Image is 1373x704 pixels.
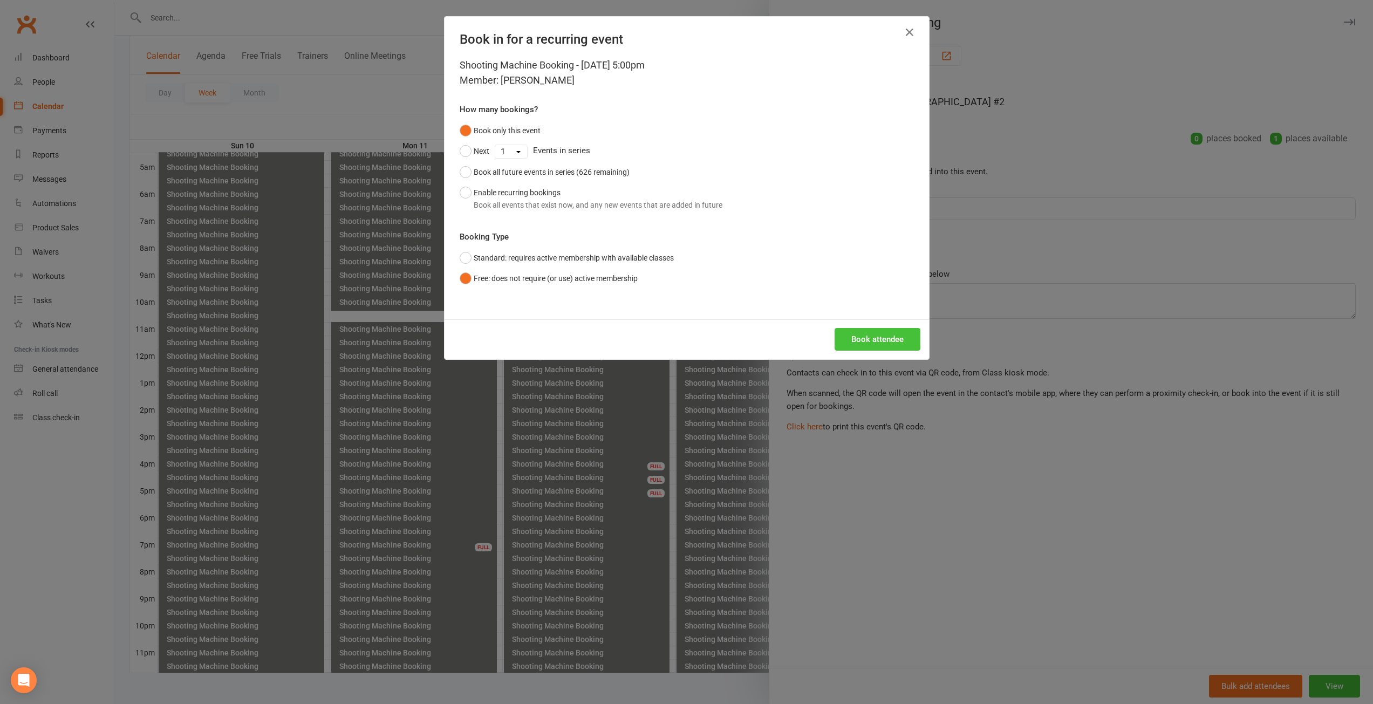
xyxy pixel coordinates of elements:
button: Free: does not require (or use) active membership [460,268,638,289]
button: Book only this event [460,120,541,141]
label: Booking Type [460,230,509,243]
button: Close [901,24,918,41]
button: Book attendee [835,328,920,351]
button: Enable recurring bookingsBook all events that exist now, and any new events that are added in future [460,182,722,215]
button: Next [460,141,489,161]
div: Open Intercom Messenger [11,667,37,693]
button: Standard: requires active membership with available classes [460,248,674,268]
label: How many bookings? [460,103,538,116]
h4: Book in for a recurring event [460,32,914,47]
div: Book all future events in series (626 remaining) [474,166,630,178]
div: Shooting Machine Booking - [DATE] 5:00pm Member: [PERSON_NAME] [460,58,914,88]
div: Events in series [460,141,914,161]
div: Book all events that exist now, and any new events that are added in future [474,199,722,211]
button: Book all future events in series (626 remaining) [460,162,630,182]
